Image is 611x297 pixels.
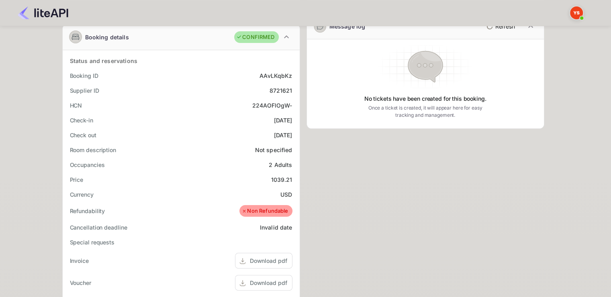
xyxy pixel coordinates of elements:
div: Currency [70,190,94,199]
div: 8721621 [269,86,292,95]
div: Download pdf [250,279,287,287]
div: Voucher [70,279,91,287]
div: HCN [70,101,82,110]
div: 1039.21 [271,175,292,184]
div: Status and reservations [70,57,137,65]
div: Check-in [70,116,93,124]
div: Booking ID [70,71,98,80]
div: Cancellation deadline [70,223,127,232]
div: 224AOFlOgW- [252,101,292,110]
div: Price [70,175,84,184]
img: LiteAPI Logo [18,6,68,19]
p: Refresh [495,22,515,31]
div: Special requests [70,238,114,246]
div: CONFIRMED [236,33,274,41]
div: AAvLKqbKz [260,71,292,80]
div: 2 Adults [269,161,292,169]
p: No tickets have been created for this booking. [364,95,486,103]
div: Download pdf [250,256,287,265]
div: USD [280,190,292,199]
div: Invalid date [260,223,292,232]
div: [DATE] [274,131,292,139]
div: Non Refundable [241,207,288,215]
div: Check out [70,131,96,139]
div: Refundability [70,207,105,215]
div: Message log [329,22,366,31]
div: Occupancies [70,161,105,169]
div: Not specified [255,146,292,154]
div: [DATE] [274,116,292,124]
div: Room description [70,146,116,154]
div: Booking details [85,33,129,41]
button: Refresh [482,20,518,33]
p: Once a ticket is created, it will appear here for easy tracking and management. [362,104,489,119]
img: Yandex Support [570,6,583,19]
div: Invoice [70,256,89,265]
div: Supplier ID [70,86,99,95]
